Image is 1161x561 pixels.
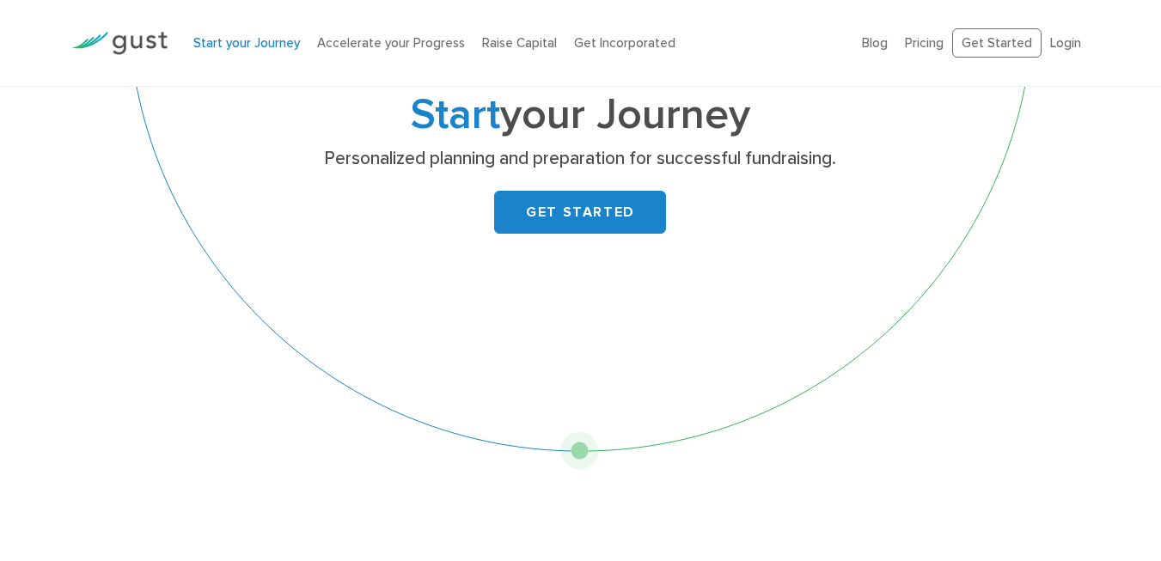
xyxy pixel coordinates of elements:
h1: your Journey [241,95,920,135]
span: Start [411,89,500,140]
a: Pricing [905,35,944,51]
a: Blog [862,35,888,51]
a: GET STARTED [494,191,666,234]
a: Raise Capital [482,35,557,51]
img: Gust Logo [71,32,168,55]
a: Start your Journey [193,35,300,51]
a: Get Started [952,28,1042,58]
a: Get Incorporated [574,35,675,51]
a: Accelerate your Progress [317,35,465,51]
a: Login [1050,35,1081,51]
p: Personalized planning and preparation for successful fundraising. [247,147,914,171]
